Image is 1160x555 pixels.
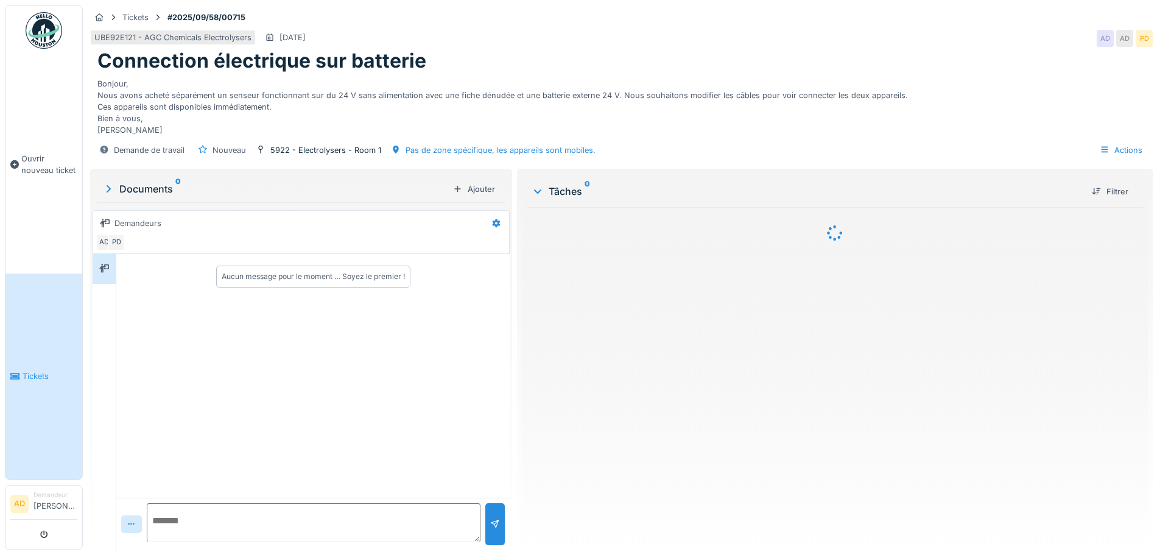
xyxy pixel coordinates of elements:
[96,234,113,251] div: AD
[23,370,77,382] span: Tickets
[114,217,161,229] div: Demandeurs
[33,490,77,517] li: [PERSON_NAME]
[10,490,77,520] a: AD Demandeur[PERSON_NAME]
[222,271,405,282] div: Aucun message pour le moment … Soyez le premier !
[26,12,62,49] img: Badge_color-CXgf-gQk.svg
[279,32,306,43] div: [DATE]
[97,49,426,72] h1: Connection électrique sur batterie
[1097,30,1114,47] div: AD
[97,73,1145,136] div: Bonjour, Nous avons acheté séparément un senseur fonctionnant sur du 24 V sans alimentation avec ...
[1116,30,1133,47] div: AD
[406,144,596,156] div: Pas de zone spécifique, les appareils sont mobiles.
[102,182,448,196] div: Documents
[1136,30,1153,47] div: PD
[33,490,77,500] div: Demandeur
[122,12,149,23] div: Tickets
[448,181,500,197] div: Ajouter
[1094,141,1148,159] div: Actions
[270,144,381,156] div: 5922 - Electrolysers - Room 1
[5,274,82,480] a: Tickets
[213,144,246,156] div: Nouveau
[108,234,125,251] div: PD
[532,184,1082,199] div: Tâches
[94,32,251,43] div: UBE92E121 - AGC Chemicals Electrolysers
[10,495,29,513] li: AD
[585,184,590,199] sup: 0
[175,182,181,196] sup: 0
[1087,183,1133,200] div: Filtrer
[21,153,77,176] span: Ouvrir nouveau ticket
[5,55,82,274] a: Ouvrir nouveau ticket
[114,144,185,156] div: Demande de travail
[163,12,250,23] strong: #2025/09/58/00715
